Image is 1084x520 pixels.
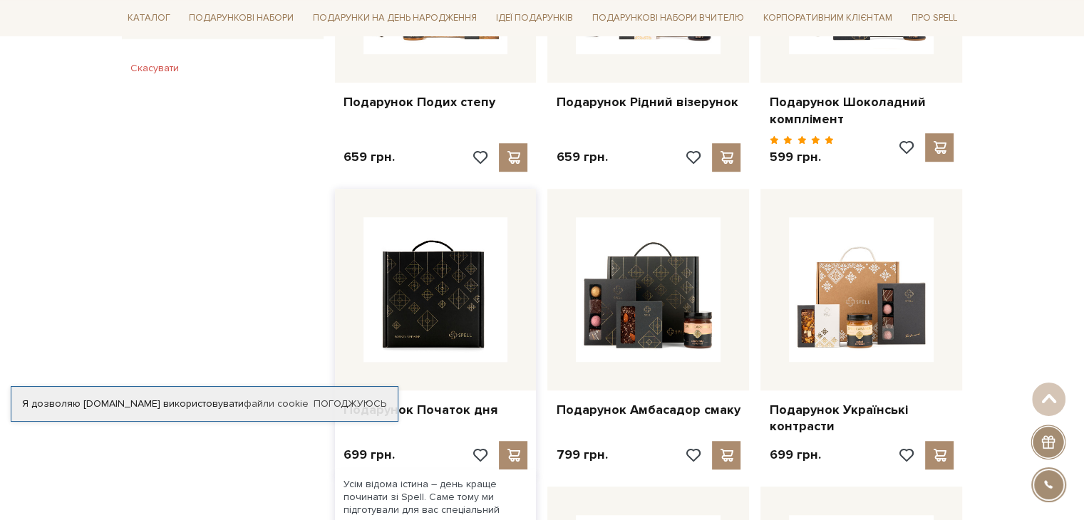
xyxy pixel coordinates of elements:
[556,94,740,110] a: Подарунок Рідний візерунок
[122,57,187,80] button: Скасувати
[344,447,395,463] p: 699 грн.
[490,7,579,29] a: Ідеї подарунків
[183,7,299,29] a: Подарункові набори
[587,6,750,30] a: Подарункові набори Вчителю
[769,149,834,165] p: 599 грн.
[122,7,176,29] a: Каталог
[556,149,607,165] p: 659 грн.
[758,7,898,29] a: Корпоративним клієнтам
[769,447,820,463] p: 699 грн.
[556,447,607,463] p: 799 грн.
[314,397,386,410] a: Погоджуюсь
[307,7,482,29] a: Подарунки на День народження
[344,402,528,418] a: Подарунок Початок дня
[11,397,398,410] div: Я дозволяю [DOMAIN_NAME] використовувати
[905,7,962,29] a: Про Spell
[556,402,740,418] a: Подарунок Амбасадор смаку
[769,402,954,435] a: Подарунок Українські контрасти
[344,94,528,110] a: Подарунок Подих степу
[244,397,309,410] a: файли cookie
[769,94,954,128] a: Подарунок Шоколадний комплімент
[344,149,395,165] p: 659 грн.
[363,217,508,362] img: Подарунок Початок дня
